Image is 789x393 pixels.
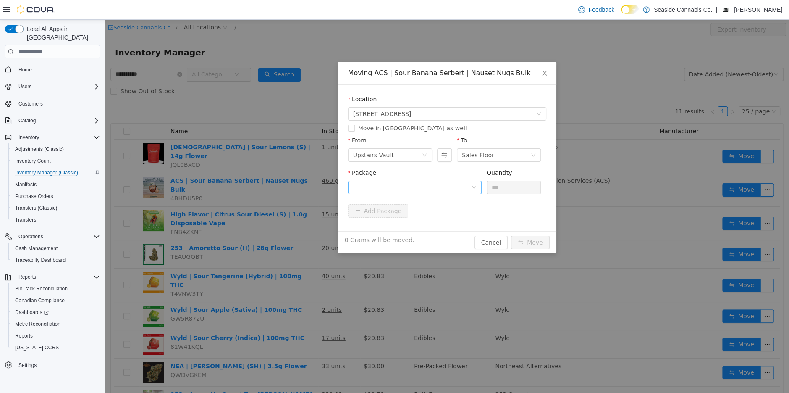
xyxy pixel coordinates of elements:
[2,359,103,371] button: Settings
[8,143,103,155] button: Adjustments (Classic)
[8,318,103,330] button: Metrc Reconciliation
[18,66,32,73] span: Home
[8,306,103,318] a: Dashboards
[15,216,36,223] span: Transfers
[15,99,46,109] a: Customers
[12,144,100,154] span: Adjustments (Classic)
[15,205,57,211] span: Transfers (Classic)
[17,5,55,14] img: Cova
[8,254,103,266] button: Traceabilty Dashboard
[15,232,100,242] span: Operations
[12,191,100,201] span: Purchase Orders
[2,81,103,92] button: Users
[2,132,103,143] button: Inventory
[12,255,100,265] span: Traceabilty Dashboard
[12,215,39,225] a: Transfers
[15,65,35,75] a: Home
[428,42,451,66] button: Close
[357,129,389,142] div: Sales Floor
[12,179,40,190] a: Manifests
[243,150,271,156] label: Package
[8,190,103,202] button: Purchase Orders
[15,332,33,339] span: Reports
[12,203,60,213] a: Transfers (Classic)
[2,271,103,283] button: Reports
[248,88,307,100] span: 14 Lots Hollow Road
[15,158,51,164] span: Inventory Count
[8,295,103,306] button: Canadian Compliance
[8,167,103,179] button: Inventory Manager (Classic)
[15,232,47,242] button: Operations
[18,134,39,141] span: Inventory
[18,362,37,369] span: Settings
[654,5,712,15] p: Seaside Cannabis Co.
[716,5,717,15] p: |
[426,133,431,139] i: icon: down
[2,231,103,243] button: Operations
[24,25,100,42] span: Load All Apps in [GEOGRAPHIC_DATA]
[15,285,68,292] span: BioTrack Reconciliation
[15,146,64,153] span: Adjustments (Classic)
[18,117,36,124] span: Catalog
[12,295,68,306] a: Canadian Compliance
[12,255,69,265] a: Traceabilty Dashboard
[332,129,347,142] button: Swap
[15,181,37,188] span: Manifests
[15,169,78,176] span: Inventory Manager (Classic)
[2,98,103,110] button: Customers
[15,309,49,316] span: Dashboards
[382,150,407,156] label: Quantity
[431,92,436,98] i: icon: down
[734,5,782,15] p: [PERSON_NAME]
[12,307,52,317] a: Dashboards
[352,117,362,124] label: To
[12,168,81,178] a: Inventory Manager (Classic)
[8,330,103,342] button: Reports
[15,82,100,92] span: Users
[243,185,304,198] button: icon: plusAdd Package
[12,284,100,294] span: BioTrack Reconciliation
[15,98,100,109] span: Customers
[15,132,100,142] span: Inventory
[243,49,441,58] div: Moving ACS | Sour Banana Serbert | Nauset Nugs Bulk
[2,63,103,76] button: Home
[12,295,100,306] span: Canadian Compliance
[15,272,100,282] span: Reports
[12,343,62,353] a: [US_STATE] CCRS
[8,214,103,226] button: Transfers
[15,297,65,304] span: Canadian Compliance
[18,233,43,240] span: Operations
[15,257,66,264] span: Traceabilty Dashboard
[15,359,100,370] span: Settings
[12,156,54,166] a: Inventory Count
[12,319,100,329] span: Metrc Reconciliation
[12,243,61,253] a: Cash Management
[15,116,100,126] span: Catalog
[575,1,617,18] a: Feedback
[12,307,100,317] span: Dashboards
[15,82,35,92] button: Users
[8,155,103,167] button: Inventory Count
[12,331,36,341] a: Reports
[382,161,436,174] input: Quantity
[12,156,100,166] span: Inventory Count
[15,344,59,351] span: [US_STATE] CCRS
[12,144,67,154] a: Adjustments (Classic)
[12,284,71,294] a: BioTrack Reconciliation
[15,321,60,327] span: Metrc Reconciliation
[15,64,100,75] span: Home
[243,76,272,83] label: Location
[240,216,309,225] span: 0 Grams will be moved.
[621,5,639,14] input: Dark Mode
[15,132,42,142] button: Inventory
[12,331,100,341] span: Reports
[15,193,53,200] span: Purchase Orders
[2,115,103,127] button: Catalog
[18,100,43,107] span: Customers
[588,5,614,14] span: Feedback
[8,202,103,214] button: Transfers (Classic)
[406,216,445,229] button: icon: swapMove
[317,133,322,139] i: icon: down
[12,168,100,178] span: Inventory Manager (Classic)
